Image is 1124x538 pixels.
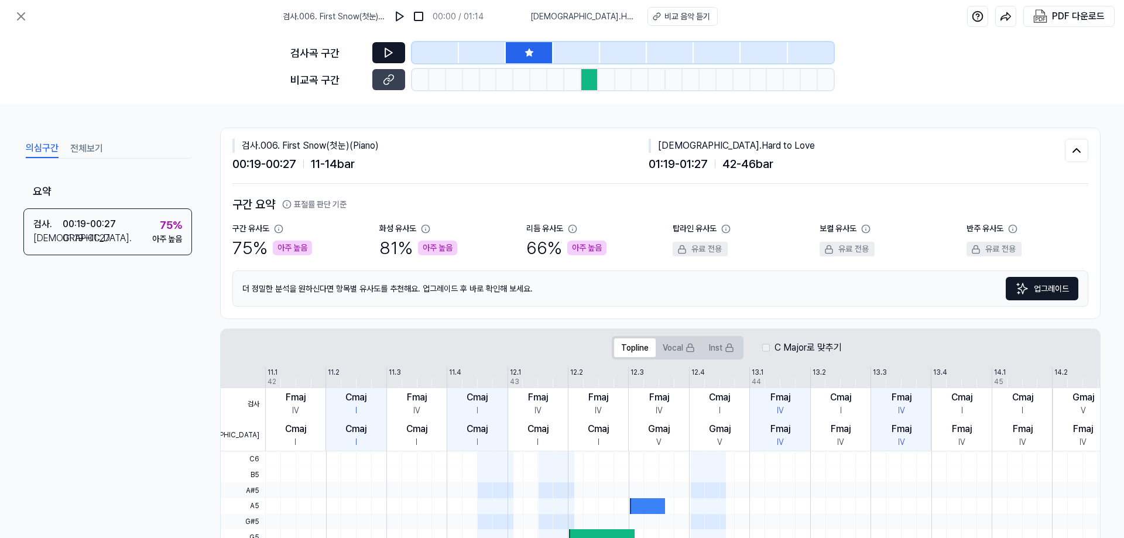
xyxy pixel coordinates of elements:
[345,390,366,405] div: Cmaj
[567,241,606,255] div: 아주 높음
[294,436,296,448] div: I
[221,514,265,530] span: G#5
[467,422,488,436] div: Cmaj
[1072,390,1094,405] div: Gmaj
[630,367,644,378] div: 12.3
[379,235,457,261] div: 81 %
[967,242,1022,256] div: 유료 전용
[328,367,340,378] div: 11.2
[232,222,269,235] div: 구간 유사도
[33,217,63,231] div: 검사 .
[449,367,461,378] div: 11.4
[1052,9,1105,24] div: PDF 다운로드
[407,390,427,405] div: Fmaj
[23,175,192,208] div: 요약
[588,390,608,405] div: Fmaj
[722,155,773,173] span: 42 - 46 bar
[232,235,312,261] div: 75 %
[892,422,911,436] div: Fmaj
[273,241,312,255] div: 아주 높음
[647,7,718,26] button: 비교 음악 듣기
[958,436,965,448] div: IV
[232,155,296,173] span: 00:19 - 00:27
[1022,405,1023,417] div: I
[355,405,357,417] div: I
[1054,367,1068,378] div: 14.2
[290,72,365,88] div: 비교곡 구간
[63,231,110,245] div: 01:19 - 01:27
[820,222,856,235] div: 보컬 유사도
[649,155,708,173] span: 01:19 - 01:27
[673,222,717,235] div: 탑라인 유사도
[951,390,972,405] div: Cmaj
[961,405,963,417] div: I
[510,376,519,387] div: 43
[433,11,484,23] div: 00:00 / 01:14
[416,436,417,448] div: I
[526,235,606,261] div: 66 %
[656,338,702,357] button: Vocal
[33,231,63,245] div: [DEMOGRAPHIC_DATA] .
[719,405,721,417] div: I
[972,11,983,22] img: help
[717,436,722,448] div: V
[221,498,265,514] span: A5
[221,467,265,483] span: B5
[777,436,784,448] div: IV
[752,376,761,387] div: 44
[232,139,649,153] div: 검사 . 006. First Snow(첫눈)(Piano)
[892,390,911,405] div: Fmaj
[994,367,1006,378] div: 14.1
[285,422,306,436] div: Cmaj
[933,367,947,378] div: 13.4
[221,420,265,451] span: [DEMOGRAPHIC_DATA]
[379,222,416,235] div: 화성 유사도
[160,217,182,233] div: 75 %
[648,422,670,436] div: Gmaj
[530,11,633,23] span: [DEMOGRAPHIC_DATA] . Hard to Love
[232,270,1088,307] div: 더 정밀한 분석을 원하신다면 항목별 유사도를 추천해요. 업그레이드 후 바로 확인해 보세요.
[1031,6,1107,26] button: PDF 다운로드
[467,390,488,405] div: Cmaj
[355,436,357,448] div: I
[1073,422,1093,436] div: Fmaj
[649,390,669,405] div: Fmaj
[152,233,182,245] div: 아주 높음
[570,367,583,378] div: 12.2
[413,11,424,22] img: stop
[413,405,420,417] div: IV
[282,198,347,211] button: 표절률 판단 기준
[389,367,401,378] div: 11.3
[26,139,59,158] button: 의심구간
[510,367,521,378] div: 12.1
[770,422,790,436] div: Fmaj
[537,436,539,448] div: I
[691,367,705,378] div: 12.4
[598,436,599,448] div: I
[770,390,790,405] div: Fmaj
[534,405,542,417] div: IV
[649,139,1065,153] div: [DEMOGRAPHIC_DATA] . Hard to Love
[1080,436,1087,448] div: IV
[702,338,741,357] button: Inst
[673,242,728,256] div: 유료 전용
[664,11,710,23] div: 비교 음악 듣기
[1006,277,1078,300] button: 업그레이드
[221,451,265,467] span: C6
[268,367,277,378] div: 11.1
[898,436,905,448] div: IV
[994,376,1003,387] div: 45
[813,367,826,378] div: 13.2
[837,436,844,448] div: IV
[752,367,763,378] div: 13.1
[709,390,730,405] div: Cmaj
[656,405,663,417] div: IV
[831,422,851,436] div: Fmaj
[1013,422,1033,436] div: Fmaj
[311,155,355,173] span: 11 - 14 bar
[830,390,851,405] div: Cmaj
[614,338,656,357] button: Topline
[268,376,276,387] div: 42
[345,422,366,436] div: Cmaj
